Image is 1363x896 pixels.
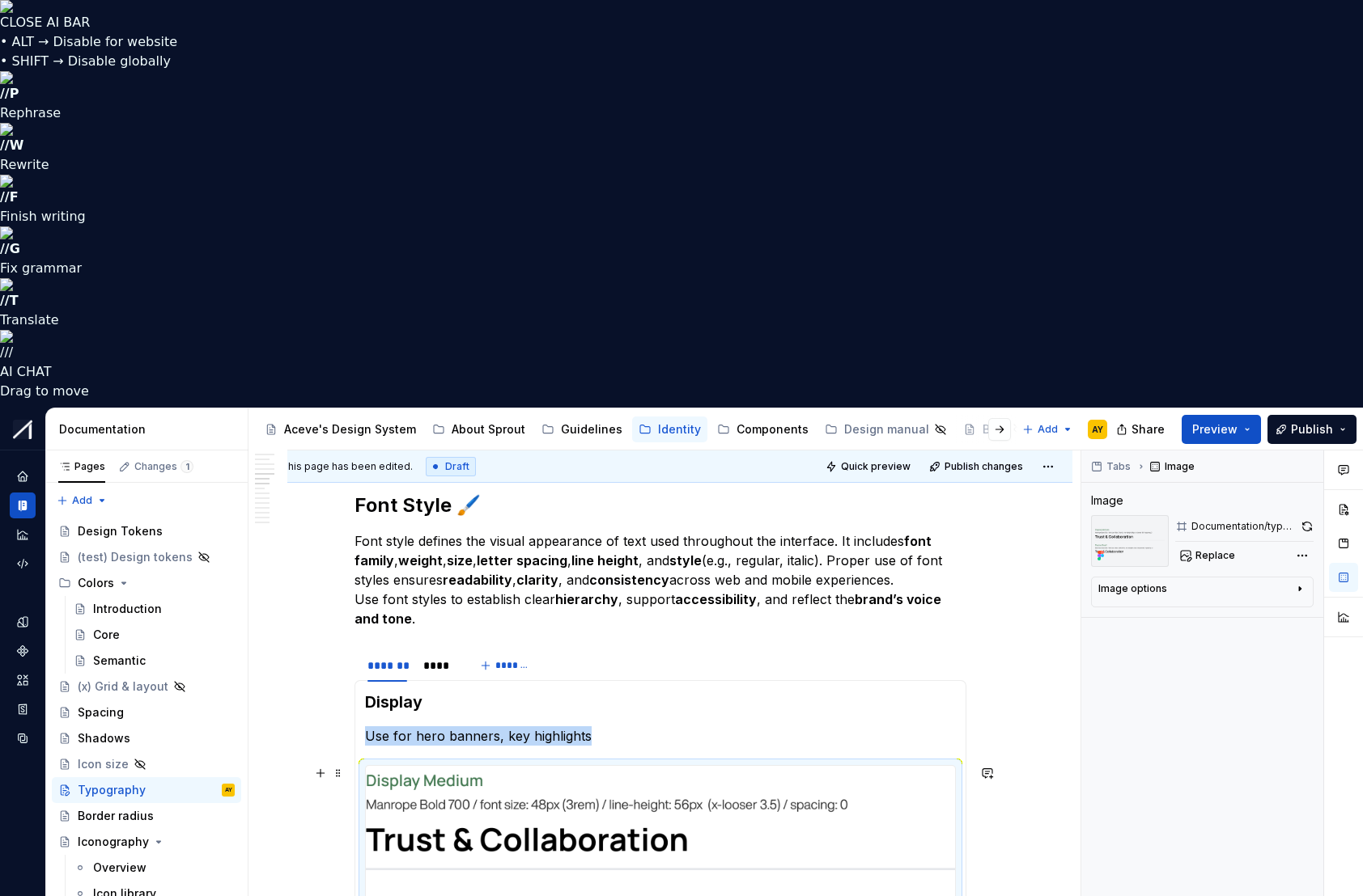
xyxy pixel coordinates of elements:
[52,518,241,544] a: Design Tokens
[1091,492,1123,509] div: Image
[10,522,36,547] a: Analytics
[1132,421,1165,437] span: Share
[78,782,146,798] div: Typography
[675,591,757,607] strong: accessibility
[52,829,241,855] a: Iconography
[1192,421,1238,437] span: Preview
[1191,520,1297,533] div: Documentation/typograhy/style/display
[1195,549,1235,562] span: Replace
[365,692,422,712] strong: Display
[452,421,525,437] div: About Sprout
[10,696,36,722] a: Storybook stories
[561,421,622,437] div: Guidelines
[258,416,422,442] a: Aceve's Design System
[284,421,416,437] div: Aceve's Design System
[1291,421,1333,437] span: Publish
[72,494,92,507] span: Add
[1091,515,1169,567] img: abaa6d0e-d11c-41a4-bec5-e3cd52e670c2.png
[10,492,36,518] a: Documentation
[10,638,36,664] a: Components
[10,667,36,693] a: Assets
[924,455,1030,478] button: Publish changes
[52,570,241,596] div: Colors
[737,421,809,437] div: Components
[52,674,241,699] a: (x) Grid & layout
[632,416,707,442] a: Identity
[258,413,1014,446] div: Page tree
[93,601,162,617] div: Introduction
[1267,415,1357,444] button: Publish
[355,531,966,628] p: Font style defines the visual appearance of text used throughout the interface. It includes , , ,...
[535,416,629,442] a: Guidelines
[78,678,168,695] div: (x) Grid & layout
[844,421,929,437] div: Design manual
[78,704,124,721] div: Spacing
[10,551,36,577] a: Code automation
[445,460,469,473] span: Draft
[52,751,241,777] a: Icon size
[93,860,146,876] div: Overview
[1017,418,1078,441] button: Add
[1182,415,1261,444] button: Preview
[78,523,163,539] div: Design Tokens
[281,460,413,473] span: This page has been edited.
[78,575,114,591] div: Colors
[589,572,669,588] strong: consistency
[52,699,241,725] a: Spacing
[1038,423,1058,436] span: Add
[67,855,241,881] a: Overview
[10,725,36,751] a: Data sources
[477,552,567,568] strong: letter spacing
[571,552,639,568] strong: line height
[443,572,512,588] strong: readability
[78,834,149,850] div: Iconography
[1092,423,1103,436] div: AY
[78,549,193,565] div: (test) Design tokens
[180,460,193,473] span: 1
[10,609,36,635] a: Design tokens
[134,460,193,473] div: Changes
[67,596,241,622] a: Introduction
[93,653,146,669] div: Semantic
[52,725,241,751] a: Shadows
[67,648,241,674] a: Semantic
[821,455,918,478] button: Quick preview
[365,726,956,746] p: Use for hero banners, key highlights
[355,493,481,517] strong: Font Style 🖌️
[426,416,532,442] a: About Sprout
[1175,544,1242,567] button: Replace
[841,460,911,473] span: Quick preview
[516,572,558,588] strong: clarity
[10,463,36,489] a: Home
[1098,582,1167,595] div: Image options
[78,808,154,824] div: Border radius
[52,803,241,829] a: Border radius
[59,421,241,437] div: Documentation
[711,416,815,442] a: Components
[58,460,105,473] div: Pages
[447,552,473,568] strong: size
[1098,582,1306,602] button: Image options
[398,552,443,568] strong: weight
[1106,460,1131,473] span: Tabs
[93,627,120,643] div: Core
[1086,455,1138,478] button: Tabs
[1108,415,1175,444] button: Share
[67,622,241,648] a: Core
[78,730,130,746] div: Shadows
[13,420,32,439] img: b6c2a6ff-03c2-4811-897b-2ef07e5e0e51.png
[658,421,701,437] div: Identity
[945,460,1023,473] span: Publish changes
[555,591,618,607] strong: hierarchy
[78,756,129,772] div: Icon size
[818,416,953,442] a: Design manual
[669,552,702,568] strong: style
[52,777,241,803] a: TypographyAY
